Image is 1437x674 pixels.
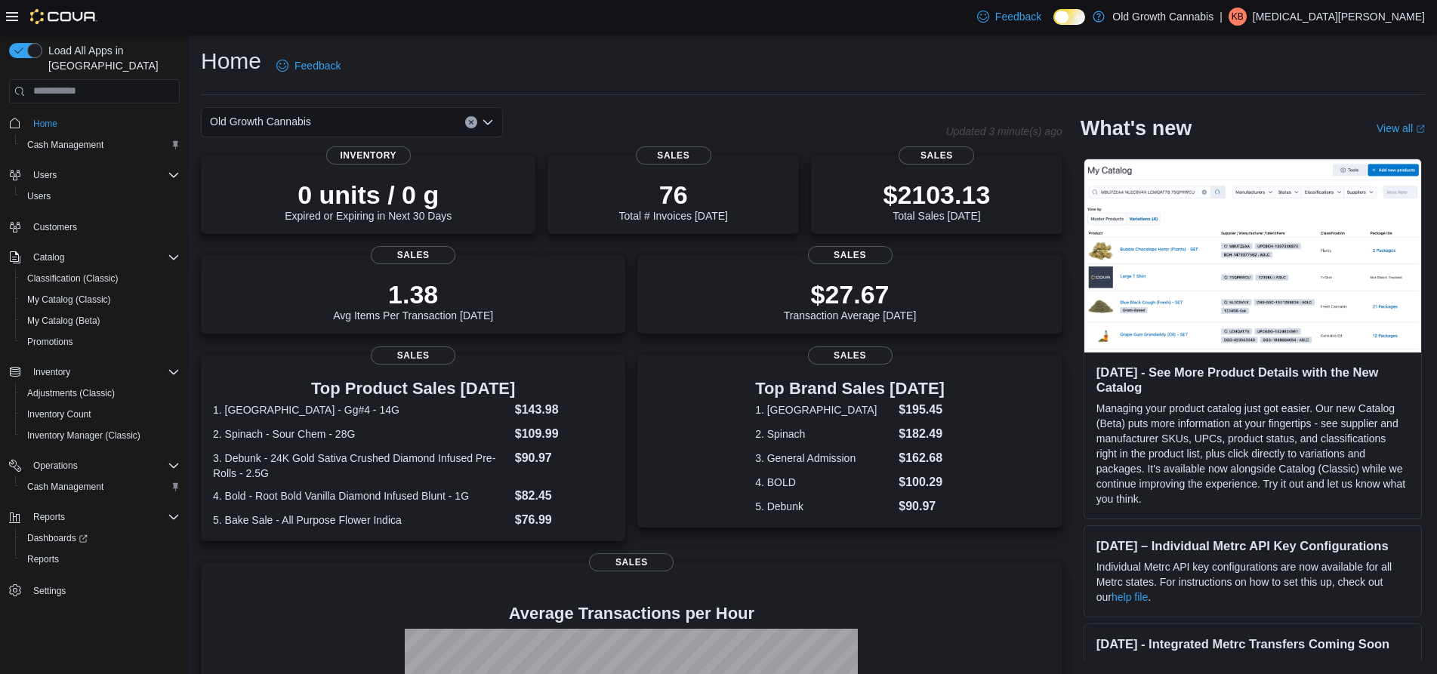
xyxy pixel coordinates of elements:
[808,346,893,365] span: Sales
[1053,25,1054,26] span: Dark Mode
[33,251,64,263] span: Catalog
[1096,636,1409,651] h3: [DATE] - Integrated Metrc Transfers Coming Soon
[27,218,83,236] a: Customers
[213,488,509,503] dt: 4. Bold - Root Bold Vanilla Diamond Infused Blunt - 1G
[1253,8,1425,26] p: [MEDICAL_DATA][PERSON_NAME]
[3,455,186,476] button: Operations
[21,426,180,445] span: Inventory Manager (Classic)
[1096,538,1409,553] h3: [DATE] – Individual Metrc API Key Configurations
[15,310,186,331] button: My Catalog (Beta)
[27,481,103,493] span: Cash Management
[285,180,452,222] div: Expired or Expiring in Next 30 Days
[3,216,186,238] button: Customers
[326,146,411,165] span: Inventory
[27,166,63,184] button: Users
[15,289,186,310] button: My Catalog (Classic)
[1377,122,1425,134] a: View allExternal link
[27,363,76,381] button: Inventory
[21,269,125,288] a: Classification (Classic)
[21,291,117,309] a: My Catalog (Classic)
[21,384,180,402] span: Adjustments (Classic)
[755,451,893,466] dt: 3. General Admission
[27,508,180,526] span: Reports
[15,331,186,352] button: Promotions
[755,426,893,442] dt: 2. Spinach
[21,478,180,496] span: Cash Management
[27,272,119,285] span: Classification (Classic)
[27,115,63,133] a: Home
[21,312,106,330] a: My Catalog (Beta)
[465,116,477,128] button: Clear input
[15,268,186,289] button: Classification (Classic)
[21,187,180,205] span: Users
[33,221,77,233] span: Customers
[27,248,70,266] button: Catalog
[213,451,509,481] dt: 3. Debunk - 24K Gold Sativa Crushed Diamond Infused Pre-Rolls - 2.5G
[1096,401,1409,506] p: Managing your product catalog just got easier. Our new Catalog (Beta) puts more information at yo...
[213,402,509,417] dt: 1. [GEOGRAPHIC_DATA] - Gg#4 - 14G
[30,9,97,24] img: Cova
[899,497,945,516] dd: $90.97
[899,146,975,165] span: Sales
[27,166,180,184] span: Users
[15,134,186,155] button: Cash Management
[210,112,311,131] span: Old Growth Cannabis
[883,180,990,222] div: Total Sales [DATE]
[1416,125,1425,134] svg: External link
[755,499,893,514] dt: 5. Debunk
[21,478,109,496] a: Cash Management
[9,106,180,641] nav: Complex example
[33,118,57,130] span: Home
[27,580,180,599] span: Settings
[21,550,180,568] span: Reports
[33,585,66,597] span: Settings
[21,187,57,205] a: Users
[21,136,109,154] a: Cash Management
[21,333,79,351] a: Promotions
[515,425,614,443] dd: $109.99
[27,315,100,327] span: My Catalog (Beta)
[1096,559,1409,605] p: Individual Metrc API key configurations are now available for all Metrc states. For instructions ...
[3,362,186,383] button: Inventory
[294,58,341,73] span: Feedback
[3,247,186,268] button: Catalog
[27,532,88,544] span: Dashboards
[899,449,945,467] dd: $162.68
[1112,8,1213,26] p: Old Growth Cannabis
[21,426,146,445] a: Inventory Manager (Classic)
[15,383,186,404] button: Adjustments (Classic)
[27,217,180,236] span: Customers
[27,114,180,133] span: Home
[636,146,711,165] span: Sales
[3,506,186,528] button: Reports
[213,512,509,528] dt: 5. Bake Sale - All Purpose Flower Indica
[3,579,186,601] button: Settings
[285,180,452,210] p: 0 units / 0 g
[515,511,614,529] dd: $76.99
[42,43,180,73] span: Load All Apps in [GEOGRAPHIC_DATA]
[1081,116,1192,140] h2: What's new
[27,457,180,475] span: Operations
[515,487,614,505] dd: $82.45
[21,529,94,547] a: Dashboards
[27,387,115,399] span: Adjustments (Classic)
[15,528,186,549] a: Dashboards
[27,336,73,348] span: Promotions
[755,475,893,490] dt: 4. BOLD
[784,279,917,309] p: $27.67
[755,380,945,398] h3: Top Brand Sales [DATE]
[33,169,57,181] span: Users
[15,425,186,446] button: Inventory Manager (Classic)
[21,269,180,288] span: Classification (Classic)
[27,294,111,306] span: My Catalog (Classic)
[201,46,261,76] h1: Home
[971,2,1047,32] a: Feedback
[371,246,455,264] span: Sales
[1096,365,1409,395] h3: [DATE] - See More Product Details with the New Catalog
[213,426,509,442] dt: 2. Spinach - Sour Chem - 28G
[21,384,121,402] a: Adjustments (Classic)
[15,186,186,207] button: Users
[21,312,180,330] span: My Catalog (Beta)
[27,582,72,600] a: Settings
[33,511,65,523] span: Reports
